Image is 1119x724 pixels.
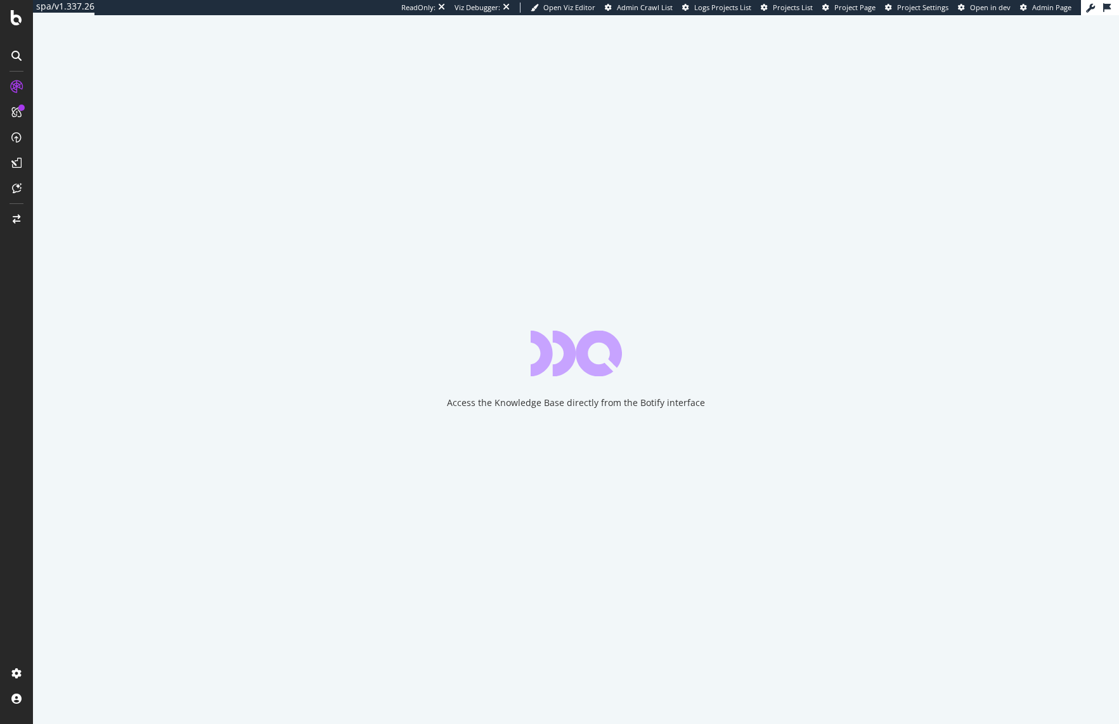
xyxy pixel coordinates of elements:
a: Project Settings [885,3,948,13]
span: Admin Crawl List [617,3,673,12]
a: Project Page [822,3,876,13]
a: Admin Page [1020,3,1071,13]
span: Open Viz Editor [543,3,595,12]
span: Admin Page [1032,3,1071,12]
a: Open Viz Editor [531,3,595,13]
span: Open in dev [970,3,1011,12]
span: Project Settings [897,3,948,12]
span: Projects List [773,3,813,12]
span: Logs Projects List [694,3,751,12]
div: ReadOnly: [401,3,436,13]
div: Access the Knowledge Base directly from the Botify interface [447,397,705,409]
a: Projects List [761,3,813,13]
a: Open in dev [958,3,1011,13]
div: Viz Debugger: [455,3,500,13]
a: Admin Crawl List [605,3,673,13]
a: Logs Projects List [682,3,751,13]
span: Project Page [834,3,876,12]
div: animation [531,331,622,376]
